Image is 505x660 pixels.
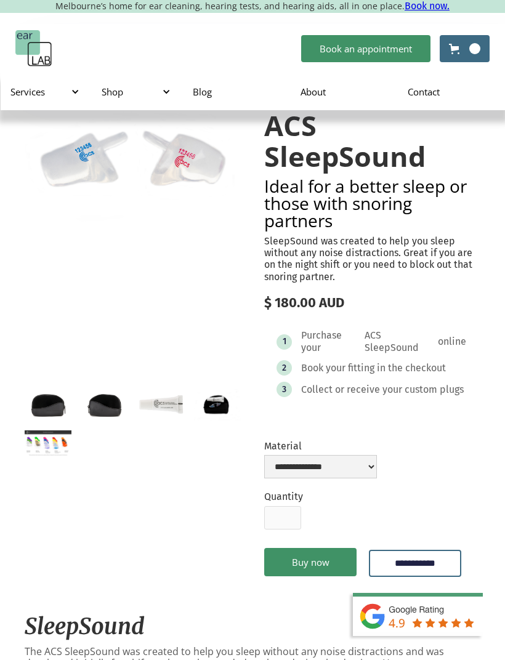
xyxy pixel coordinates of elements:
[438,336,466,348] div: online
[92,73,183,110] div: Shop
[10,86,77,98] div: Services
[264,177,480,229] h2: Ideal for a better sleep or those with snoring partners
[282,385,286,394] div: 3
[264,235,480,283] p: SleepSound was created to help you sleep without any noise distractions. Great if you are on the ...
[264,110,480,171] h1: ACS SleepSound
[301,384,464,396] div: Collect or receive your custom plugs
[365,329,436,354] div: ACS SleepSound
[301,35,430,62] a: Book an appointment
[264,491,303,502] label: Quantity
[440,35,490,62] a: Open cart containing items
[25,86,241,235] img: ACS SleepSound
[15,30,52,67] a: home
[282,363,286,372] div: 2
[301,362,446,374] div: Book your fitting in the checkout
[25,389,71,420] a: open lightbox
[194,389,241,421] a: open lightbox
[301,329,363,354] div: Purchase your
[1,73,92,110] div: Services
[398,74,505,110] a: Contact
[264,548,357,576] a: Buy now
[25,86,241,235] a: open lightbox
[264,440,377,452] label: Material
[264,295,480,311] div: $ 180.00 AUD
[138,389,185,420] a: open lightbox
[283,337,286,346] div: 1
[25,430,71,457] a: open lightbox
[291,74,398,110] a: About
[183,74,290,110] a: Blog
[81,389,128,420] a: open lightbox
[102,86,168,98] div: Shop
[25,613,145,640] em: SleepSound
